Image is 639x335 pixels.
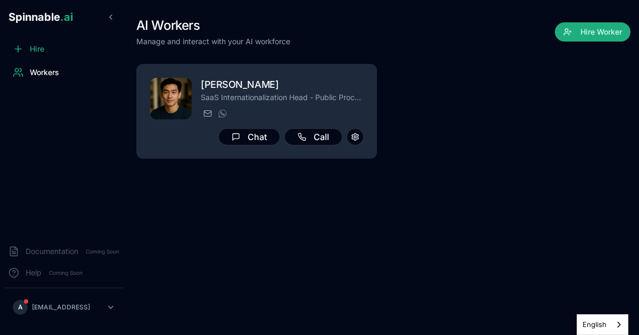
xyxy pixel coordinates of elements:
span: Workers [30,67,59,78]
span: Help [26,267,42,278]
aside: Language selected: English [577,314,628,335]
a: English [577,315,628,334]
span: Spinnable [9,11,73,23]
button: Chat [218,128,280,145]
img: WhatsApp [218,109,227,118]
div: Language [577,314,628,335]
span: A [18,303,23,312]
img: Oscar Ismail [150,78,192,119]
a: Hire Worker [555,28,630,38]
h1: AI Workers [136,17,290,34]
p: [EMAIL_ADDRESS] [32,303,90,312]
span: Documentation [26,246,78,257]
span: Coming Soon [46,268,86,278]
button: Call [284,128,342,145]
button: A[EMAIL_ADDRESS] [9,297,119,318]
button: WhatsApp [216,107,228,120]
button: Hire Worker [555,22,630,42]
button: Send email to oscar.ismail@getspinnable.ai [201,107,214,120]
span: .ai [60,11,73,23]
span: Hire [30,44,44,54]
p: Manage and interact with your AI workforce [136,36,290,47]
span: Coming Soon [83,247,122,257]
h2: [PERSON_NAME] [201,77,364,92]
p: SaaS Internationalization Head - Public Procurement Research [201,92,364,103]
